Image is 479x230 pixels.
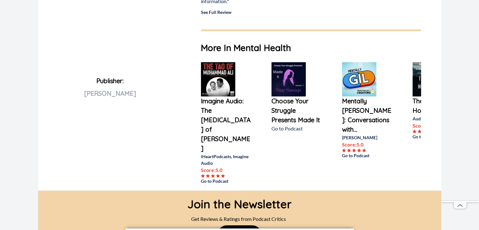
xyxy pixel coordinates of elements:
[271,62,306,96] img: Choose Your Struggle Presents Made It
[441,12,479,201] iframe: Advertisement
[84,89,136,97] span: [PERSON_NAME]
[413,122,463,129] p: Score: 5.0
[342,96,392,134] a: Mentally [PERSON_NAME]: Conversations with...
[201,41,421,55] h1: More In Mental Health
[342,134,392,141] p: [PERSON_NAME]
[342,62,376,96] img: Mentally Gil: Conversations with Creators
[271,96,322,125] a: Choose Your Struggle Presents Made It
[201,178,251,184] a: Go to Podcast
[201,96,251,153] a: Imagine Audio: The [MEDICAL_DATA] of [PERSON_NAME]
[187,191,292,213] div: Join the Newsletter
[271,125,322,132] p: Go to Podcast
[342,152,392,159] a: Go to Podcast
[201,9,231,15] a: See Full Review
[342,141,392,148] p: Score: 5.0
[43,75,178,120] p: Publisher:
[201,153,251,166] p: iHeartPodcasts, Imagine Audio
[201,62,235,96] img: Imagine Audio: The Tao of Muhammad Ali
[413,62,447,96] img: The Madman's Hotel
[413,133,463,140] a: Go to Podcast
[413,115,463,122] p: Audible Originals
[201,166,251,174] p: Score: 5.0
[187,213,292,225] div: Get Reviews & Ratings from Podcast Critics
[413,96,463,115] a: The Madman's Hotel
